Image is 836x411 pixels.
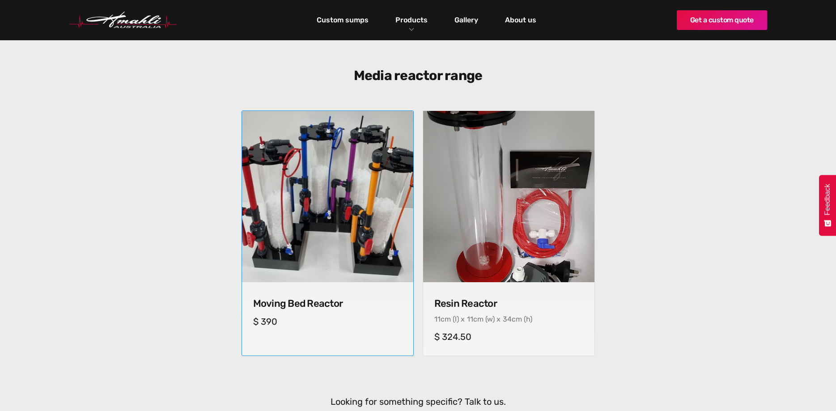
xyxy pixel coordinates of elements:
h5: $ 390 [253,316,402,327]
a: Moving Bed ReactorMoving Bed ReactorMoving Bed Reactor$ 390 [242,110,414,356]
h4: Resin Reactor [434,298,583,309]
h5: Looking for something specific? Talk to us. [246,396,590,407]
div: 11 [467,315,473,323]
button: Feedback - Show survey [819,175,836,236]
div: cm (h) [512,315,532,323]
div: cm (w) x [473,315,501,323]
a: Products [393,13,430,26]
h5: $ 324.50 [434,331,583,342]
img: Hmahli Australia Logo [69,12,177,29]
a: Get a custom quote [677,10,767,30]
a: Gallery [452,13,480,28]
img: Resin Reactor [423,111,594,282]
a: home [69,12,177,29]
a: Custom sumps [314,13,371,28]
a: About us [503,13,539,28]
a: Resin ReactorResin ReactorResin Reactor11cm (l) x11cm (w) x34cm (h)$ 324.50 [423,110,595,356]
h3: Media reactor range [246,68,590,84]
h4: Moving Bed Reactor [253,298,402,309]
div: 34 [503,315,512,323]
img: Moving Bed Reactor [241,110,413,283]
div: 11 [434,315,441,323]
span: Feedback [823,184,832,215]
div: cm (l) x [441,315,465,323]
